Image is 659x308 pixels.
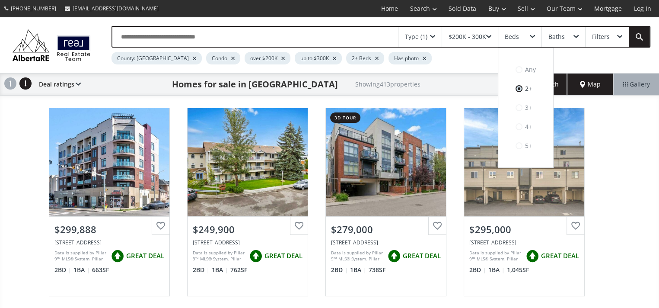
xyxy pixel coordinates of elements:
[109,247,126,265] img: rating icon
[369,266,385,274] span: 738 SF
[592,34,610,40] div: Filters
[469,239,579,246] div: 1540 29 Street NW #508, Calgary, AB T2N 4M1
[507,119,544,134] label: 4+
[507,100,544,115] label: 3+
[178,99,317,305] a: $249,900[STREET_ADDRESS]Data is supplied by Pillar 9™ MLS® System. Pillar 9™ is the owner of the ...
[567,74,613,95] div: Map
[488,266,505,274] span: 1 BA
[11,5,56,12] span: [PHONE_NUMBER]
[35,74,81,95] div: Deal ratings
[355,81,420,87] h2: Showing 413 properties
[613,74,659,95] div: Gallery
[449,34,486,40] div: $200K - 300K
[388,52,432,64] div: Has photo
[507,138,544,153] label: 5+
[469,266,486,274] span: 2 BD
[92,266,109,274] span: 663 SF
[507,266,529,274] span: 1,045 SF
[230,266,247,274] span: 762 SF
[54,266,71,274] span: 2 BD
[264,251,302,260] span: GREAT DEAL
[524,247,541,265] img: rating icon
[126,251,164,260] span: GREAT DEAL
[212,266,228,274] span: 1 BA
[505,34,519,40] div: Beds
[317,99,455,305] a: 3d tour$279,000[STREET_ADDRESS]Data is supplied by Pillar 9™ MLS® System. Pillar 9™ is the owner ...
[206,52,240,64] div: Condo
[193,239,302,246] div: 3606 Erlton Court SW #105, Calgary, AB T2S 3A5
[331,239,441,246] div: 725 4 Street NE #107, Calgary, AB T2E3S7
[193,266,210,274] span: 2 BD
[403,251,441,260] span: GREAT DEAL
[331,250,383,263] div: Data is supplied by Pillar 9™ MLS® System. Pillar 9™ is the owner of the copyright in its MLS® Sy...
[469,250,522,263] div: Data is supplied by Pillar 9™ MLS® System. Pillar 9™ is the owner of the copyright in its MLS® Sy...
[9,27,94,63] img: Logo
[331,266,348,274] span: 2 BD
[247,247,264,265] img: rating icon
[295,52,342,64] div: up to $300K
[193,223,302,236] div: $249,900
[548,34,565,40] div: Baths
[54,223,164,236] div: $299,888
[385,247,403,265] img: rating icon
[405,34,427,40] div: Type (1)
[245,52,290,64] div: over $200K
[623,80,650,89] span: Gallery
[580,80,601,89] span: Map
[111,52,202,64] div: County: [GEOGRAPHIC_DATA]
[54,250,107,263] div: Data is supplied by Pillar 9™ MLS® System. Pillar 9™ is the owner of the copyright in its MLS® Sy...
[73,266,90,274] span: 1 BA
[60,0,163,16] a: [EMAIL_ADDRESS][DOMAIN_NAME]
[350,266,366,274] span: 1 BA
[193,250,245,263] div: Data is supplied by Pillar 9™ MLS® System. Pillar 9™ is the owner of the copyright in its MLS® Sy...
[40,99,178,305] a: $299,888[STREET_ADDRESS]Data is supplied by Pillar 9™ MLS® System. Pillar 9™ is the owner of the ...
[507,62,544,77] label: Any
[73,5,159,12] span: [EMAIL_ADDRESS][DOMAIN_NAME]
[172,78,338,90] h1: Homes for sale in [GEOGRAPHIC_DATA]
[507,81,544,96] label: 2+
[54,239,164,246] div: 108 13 Avenue NE #203, Calgary, AB T2E 7Z1
[469,223,579,236] div: $295,000
[455,99,593,305] a: $295,000[STREET_ADDRESS]Data is supplied by Pillar 9™ MLS® System. Pillar 9™ is the owner of the ...
[346,52,384,64] div: 2+ Beds
[331,223,441,236] div: $279,000
[541,251,579,260] span: GREAT DEAL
